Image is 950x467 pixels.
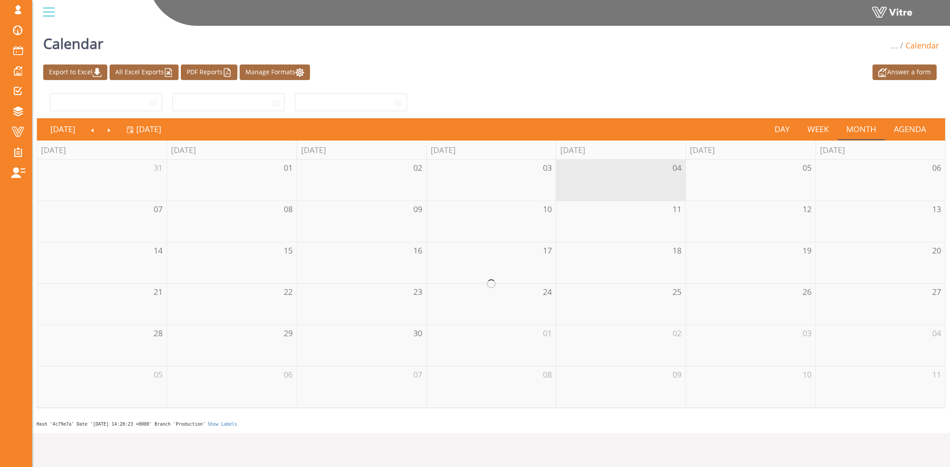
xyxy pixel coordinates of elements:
img: cal_settings.png [295,68,304,77]
img: appointment_white2.png [878,68,887,77]
a: Show Labels [208,422,237,427]
th: [DATE] [426,141,556,160]
th: [DATE] [167,141,296,160]
th: [DATE] [297,141,426,160]
th: [DATE] [815,141,945,160]
span: Hash '4c79e7a' Date '[DATE] 14:20:23 +0000' Branch 'Production' [37,422,205,427]
span: [DATE] [136,124,161,134]
a: All Excel Exports [110,64,179,80]
img: cal_pdf.png [223,68,232,77]
a: Manage Formats [240,64,310,80]
span: select [145,94,161,110]
h1: Calendar [43,22,103,60]
a: Answer a form [873,64,937,80]
span: select [390,94,406,110]
a: Month [838,119,885,139]
img: cal_excel.png [164,68,173,77]
a: [DATE] [126,119,161,139]
a: Next [101,119,118,139]
a: Week [799,119,838,139]
a: Agenda [885,119,935,139]
a: Day [766,119,799,139]
th: [DATE] [556,141,685,160]
th: [DATE] [37,141,167,160]
a: [DATE] [41,119,84,139]
th: [DATE] [685,141,815,160]
img: cal_download.png [93,68,102,77]
span: select [268,94,284,110]
a: Previous [84,119,101,139]
a: Export to Excel [43,64,107,80]
span: ... [891,40,898,51]
a: PDF Reports [181,64,237,80]
li: Calendar [898,40,939,52]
